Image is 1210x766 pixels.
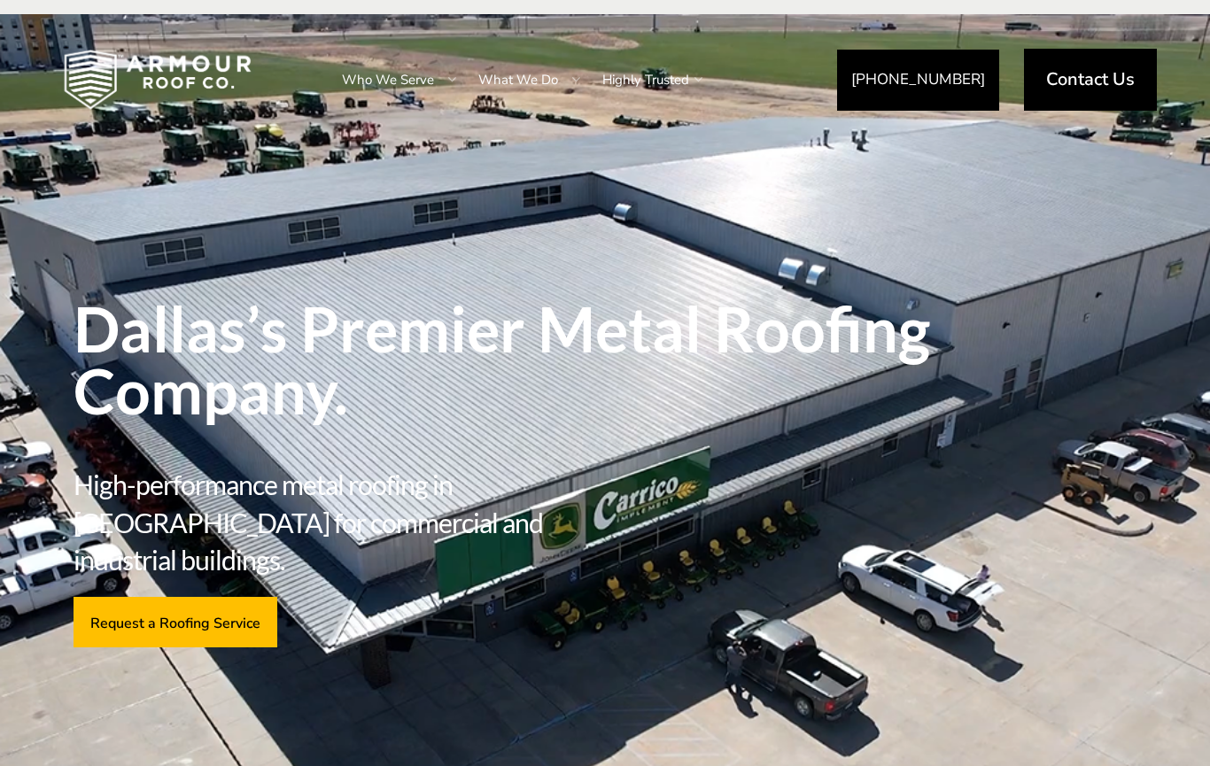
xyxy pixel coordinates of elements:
span: Request a Roofing Service [90,614,260,631]
span: Dallas’s Premier Metal Roofing Company. [74,298,1136,422]
a: Highly Trusted [585,58,707,102]
span: Contact Us [1046,71,1135,89]
a: [PHONE_NUMBER] [837,50,999,111]
span: High-performance metal roofing in [GEOGRAPHIC_DATA] for commercial and industrial buildings. [74,466,605,579]
img: Industrial and Commercial Roofing Company | Armour Roof Co. [35,35,280,124]
a: Who We Serve [324,58,452,102]
a: Contact Us [1024,49,1157,111]
a: Request a Roofing Service [74,597,277,647]
a: What We Do [461,58,576,102]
